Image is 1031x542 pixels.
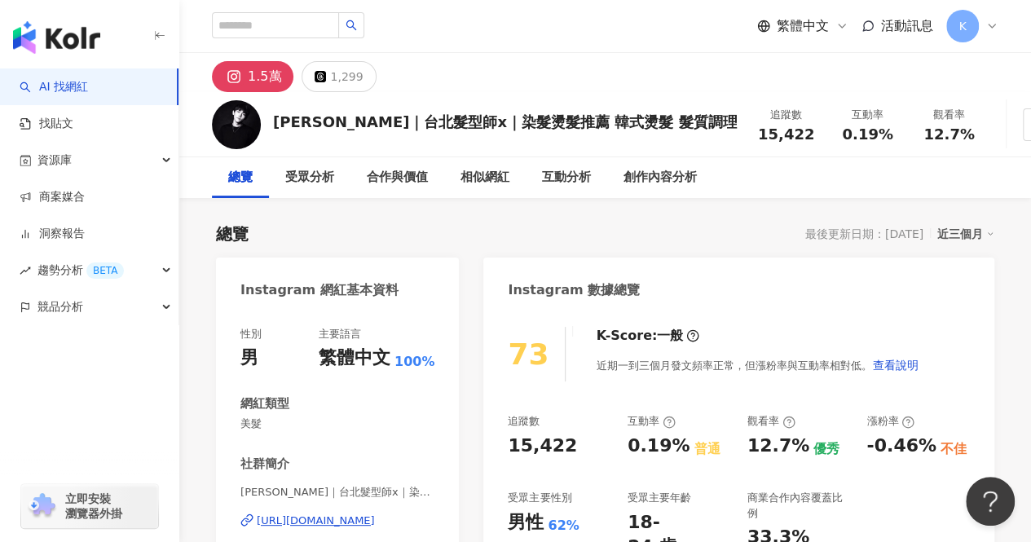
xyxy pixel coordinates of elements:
div: 12.7% [747,434,809,459]
span: 趨勢分析 [37,252,124,289]
div: [URL][DOMAIN_NAME] [257,513,375,528]
div: 不佳 [941,440,967,458]
span: 查看說明 [872,359,918,372]
a: [URL][DOMAIN_NAME] [240,513,434,528]
a: 商案媒合 [20,189,85,205]
div: 合作與價值 [367,168,428,187]
div: 繁體中文 [319,346,390,371]
div: 性別 [240,327,262,342]
img: KOL Avatar [212,100,261,149]
div: 1.5萬 [248,65,281,88]
img: logo [13,21,100,54]
div: 互動率 [836,107,898,123]
div: 受眾主要性別 [508,491,571,505]
div: 社群簡介 [240,456,289,473]
div: 受眾分析 [285,168,334,187]
div: 觀看率 [918,107,980,123]
span: 100% [394,353,434,371]
div: K-Score : [596,327,699,345]
button: 查看說明 [871,349,919,381]
div: -0.46% [866,434,936,459]
div: BETA [86,262,124,279]
a: searchAI 找網紅 [20,79,88,95]
a: 洞察報告 [20,226,85,242]
div: 73 [508,337,549,371]
a: chrome extension立即安裝 瀏覽器外掛 [21,484,158,528]
div: 主要語言 [319,327,361,342]
div: 互動率 [628,414,676,429]
span: 資源庫 [37,142,72,178]
div: 0.19% [628,434,690,459]
span: search [346,20,357,31]
span: 12.7% [923,126,974,143]
div: 普通 [694,440,720,458]
div: 男性 [508,510,544,535]
span: [PERSON_NAME]｜台北髮型師x｜染髮燙髮推薦 韓式燙髮 髮質調理 | [PERSON_NAME] [240,485,434,500]
div: 漲粉率 [866,414,914,429]
span: 繁體中文 [777,17,829,35]
div: 62% [548,517,579,535]
div: 近三個月 [937,223,994,245]
a: 找貼文 [20,116,73,132]
span: K [958,17,966,35]
img: chrome extension [26,493,58,519]
span: 競品分析 [37,289,83,325]
div: 男 [240,346,258,371]
iframe: Help Scout Beacon - Open [966,477,1015,526]
div: 優秀 [813,440,839,458]
div: 追蹤數 [755,107,817,123]
div: 近期一到三個月發文頻率正常，但漲粉率與互動率相對低。 [596,349,919,381]
div: 觀看率 [747,414,795,429]
span: 15,422 [758,126,814,143]
div: 總覽 [228,168,253,187]
div: 網紅類型 [240,395,289,412]
div: 追蹤數 [508,414,540,429]
div: 總覽 [216,223,249,245]
div: Instagram 數據總覽 [508,281,640,299]
div: 商業合作內容覆蓋比例 [747,491,851,520]
span: 立即安裝 瀏覽器外掛 [65,491,122,521]
span: rise [20,265,31,276]
div: 創作內容分析 [623,168,697,187]
div: 最後更新日期：[DATE] [805,227,923,240]
div: Instagram 網紅基本資料 [240,281,399,299]
div: 受眾主要年齡 [628,491,691,505]
span: 活動訊息 [881,18,933,33]
button: 1,299 [302,61,376,92]
div: 互動分析 [542,168,591,187]
button: 1.5萬 [212,61,293,92]
div: 15,422 [508,434,577,459]
span: 美髮 [240,416,434,431]
div: 相似網紅 [460,168,509,187]
div: [PERSON_NAME]｜台北髮型師x｜染髮燙髮推薦 韓式燙髮 髮質調理 [273,112,737,132]
div: 1,299 [330,65,363,88]
span: 0.19% [842,126,892,143]
div: 一般 [657,327,683,345]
